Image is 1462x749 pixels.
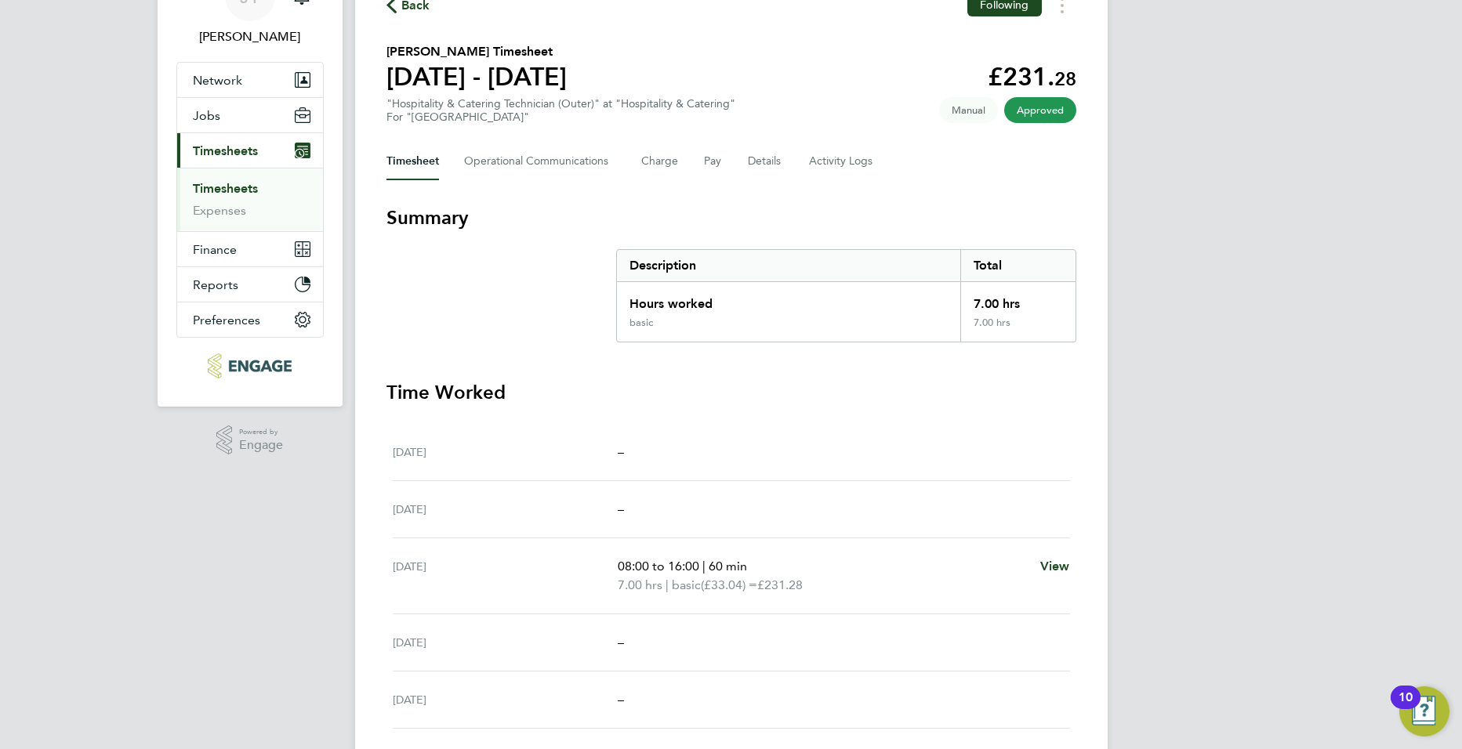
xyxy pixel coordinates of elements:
span: | [666,577,669,592]
div: Hours worked [617,282,961,317]
div: 7.00 hrs [960,317,1075,342]
div: 7.00 hrs [960,282,1075,317]
button: Jobs [177,98,323,132]
div: [DATE] [393,557,619,595]
img: huntereducation-logo-retina.png [208,353,292,378]
div: [DATE] [393,500,619,519]
div: [DATE] [393,633,619,652]
h3: Summary [386,205,1076,230]
span: | [702,559,706,574]
a: Powered byEngage [216,425,283,455]
h2: [PERSON_NAME] Timesheet [386,42,567,61]
span: – [618,501,624,516]
button: Operational Communications [464,143,616,180]
span: Powered by [239,425,283,439]
span: Engage [239,439,283,452]
span: 7.00 hrs [618,577,662,592]
button: Preferences [177,302,323,337]
div: Summary [616,249,1076,342]
span: – [618,444,624,459]
a: Timesheets [193,181,258,196]
span: Jobs [193,108,220,123]
div: [DATE] [393,443,619,461]
span: £231.28 [757,577,803,592]
span: View [1040,559,1070,574]
div: 10 [1399,697,1413,718]
span: 60 min [709,559,747,574]
span: basic [672,576,701,595]
button: Timesheets [177,133,323,168]
span: Preferences [193,313,260,327]
button: Timesheet [386,143,439,180]
a: Expenses [193,203,246,218]
span: This timesheet has been approved. [1004,97,1076,123]
span: 28 [1054,67,1076,90]
button: Open Resource Center, 10 new notifications [1399,686,1449,736]
button: Details [748,143,784,180]
h1: [DATE] - [DATE] [386,61,567,92]
div: For "[GEOGRAPHIC_DATA]" [386,110,735,124]
span: Joe Turner [176,27,324,46]
button: Reports [177,267,323,302]
div: Total [960,250,1075,281]
button: Finance [177,232,323,266]
button: Network [177,63,323,97]
div: Timesheets [177,168,323,231]
span: Finance [193,242,237,257]
div: basic [629,317,653,329]
span: 08:00 to 16:00 [618,559,699,574]
button: Pay [704,143,723,180]
h3: Time Worked [386,380,1076,405]
a: View [1040,557,1070,576]
span: Network [193,73,242,88]
div: [DATE] [393,690,619,709]
button: Activity Logs [809,143,875,180]
a: Go to home page [176,353,324,378]
button: Charge [641,143,679,180]
span: This timesheet was manually created. [939,97,998,123]
app-decimal: £231. [988,62,1076,92]
span: – [618,635,624,649]
div: "Hospitality & Catering Technician (Outer)" at "Hospitality & Catering" [386,97,735,124]
span: – [618,692,624,707]
span: Reports [193,277,238,292]
span: Timesheets [193,143,258,158]
div: Description [617,250,961,281]
span: (£33.04) = [701,577,757,592]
